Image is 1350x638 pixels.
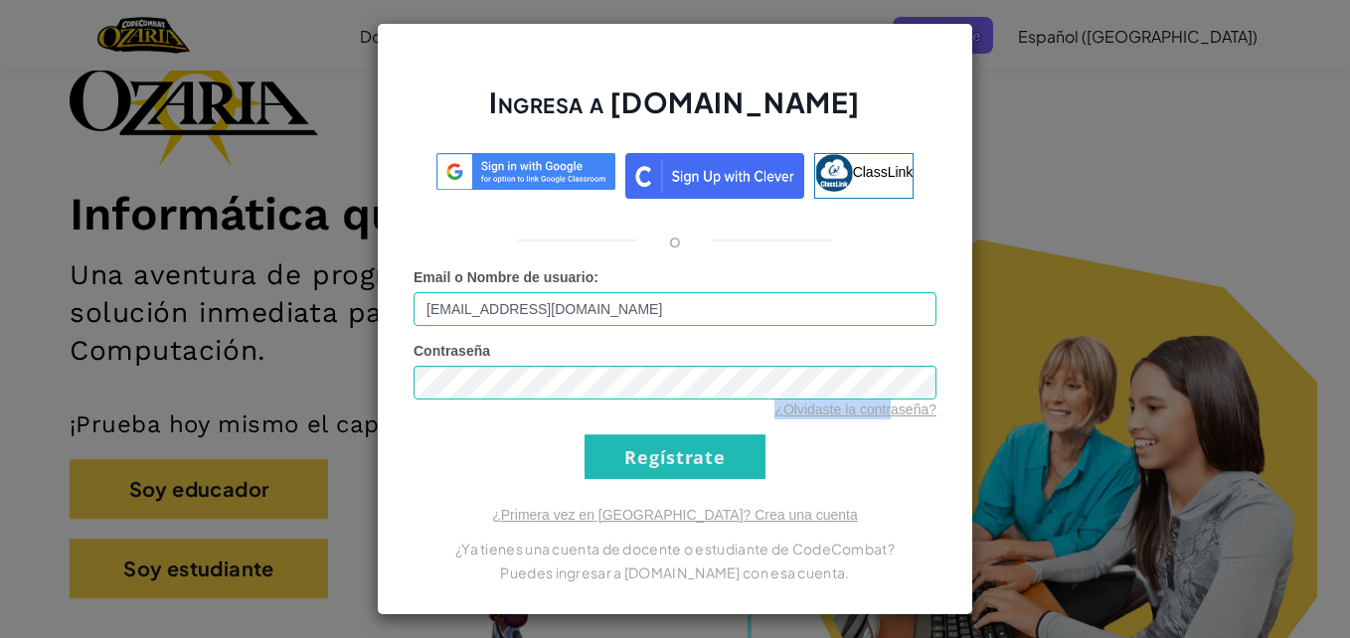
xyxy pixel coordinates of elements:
p: o [669,229,681,252]
input: Regístrate [585,434,765,479]
span: Email o Nombre de usuario [414,269,593,285]
span: Contraseña [414,343,490,359]
a: ¿Primera vez en [GEOGRAPHIC_DATA]? Crea una cuenta [492,507,858,523]
h2: Ingresa a [DOMAIN_NAME] [414,83,936,141]
label: : [414,267,598,287]
img: log-in-google-sso.svg [436,153,615,190]
p: ¿Ya tienes una cuenta de docente o estudiante de CodeCombat? [414,537,936,560]
a: ¿Olvidaste la contraseña? [774,401,936,417]
img: clever_sso_button@2x.png [625,153,804,199]
img: classlink-logo-small.png [815,154,853,192]
span: ClassLink [853,164,914,180]
p: Puedes ingresar a [DOMAIN_NAME] con esa cuenta. [414,560,936,584]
